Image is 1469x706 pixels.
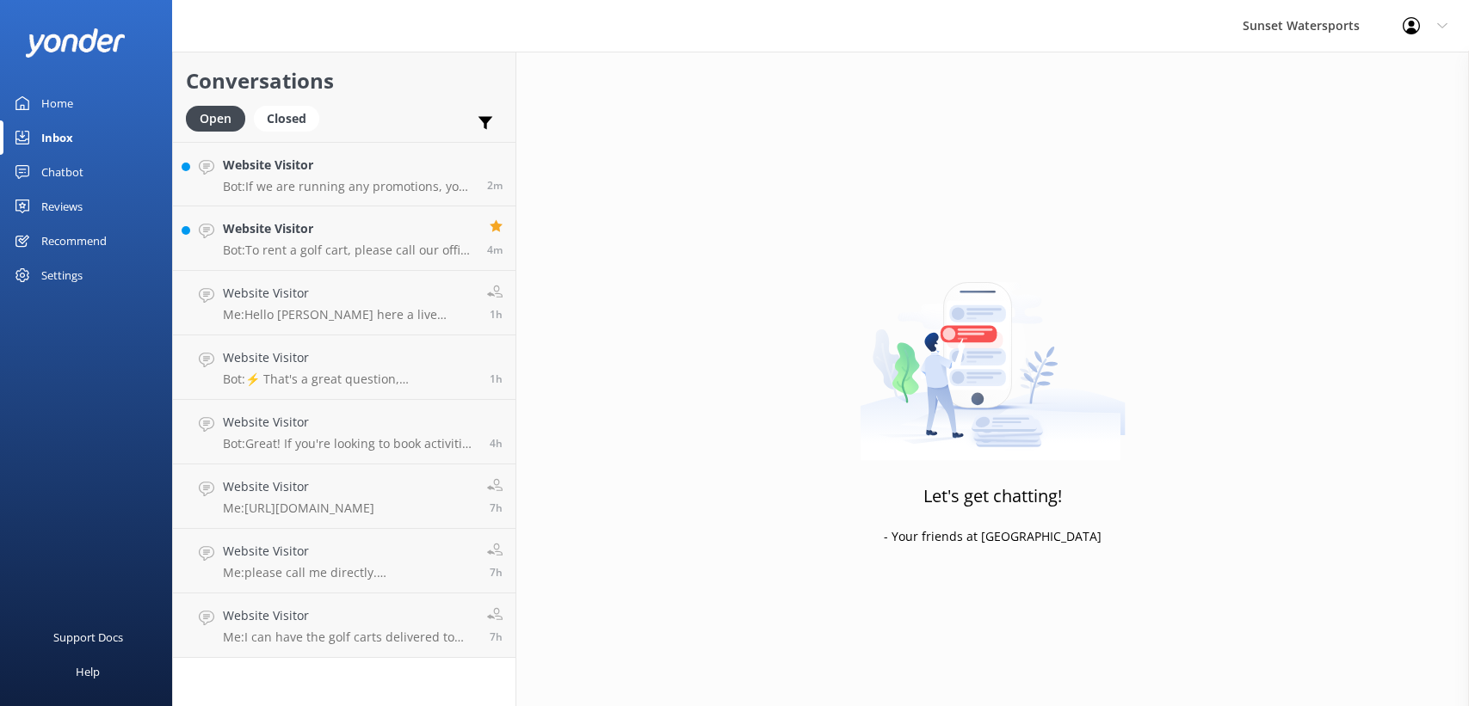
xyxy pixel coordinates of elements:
div: Open [186,106,245,132]
a: Open [186,108,254,127]
div: Help [76,654,100,689]
p: Me: Hello [PERSON_NAME] here a live agent, riders are $30 depending on how full the boat is. The ... [223,307,474,322]
h4: Website Visitor [223,219,474,238]
div: Chatbot [41,155,83,189]
h4: Website Visitor [223,284,474,303]
span: 04:04pm 17-Aug-2025 (UTC -05:00) America/Cancun [487,242,503,257]
img: artwork of a man stealing a conversation from at giant smartphone [860,246,1126,461]
p: Bot: To rent a golf cart, please call our office at [PHONE_NUMBER]. Reservations are recommended,... [223,242,474,258]
h2: Conversations [186,64,503,97]
div: Closed [254,106,319,132]
a: Website VisitorBot:⚡ That's a great question, unfortunately I do not know the answer. I'm going t... [173,335,515,400]
span: 03:01pm 17-Aug-2025 (UTC -05:00) America/Cancun [490,307,503,322]
img: yonder-white-logo.png [26,28,125,57]
div: Recommend [41,224,107,258]
h4: Website Visitor [223,348,477,367]
div: Settings [41,258,83,292]
p: Me: please call me directly. [PERSON_NAME] at [PHONE_NUMBER] [223,565,474,580]
span: 08:17am 17-Aug-2025 (UTC -05:00) America/Cancun [490,629,503,644]
a: Closed [254,108,328,127]
a: Website VisitorBot:To rent a golf cart, please call our office at [PHONE_NUMBER]. Reservations ar... [173,206,515,271]
h3: Let's get chatting! [923,482,1062,510]
div: Support Docs [53,620,123,654]
p: Bot: Great! If you're looking to book activities in [GEOGRAPHIC_DATA], you can do so by visiting ... [223,436,477,451]
h4: Website Visitor [223,542,474,561]
span: 03:00pm 17-Aug-2025 (UTC -05:00) America/Cancun [490,371,503,386]
a: Website VisitorMe:please call me directly. [PERSON_NAME] at [PHONE_NUMBER]7h [173,529,515,593]
div: Inbox [41,120,73,155]
div: Home [41,86,73,120]
a: Website VisitorBot:Great! If you're looking to book activities in [GEOGRAPHIC_DATA], you can do s... [173,400,515,464]
p: Bot: If we are running any promotions, you will see the promo code on the tour page. Make sure to... [223,179,474,194]
span: 04:05pm 17-Aug-2025 (UTC -05:00) America/Cancun [487,178,503,193]
span: 09:01am 17-Aug-2025 (UTC -05:00) America/Cancun [490,500,503,515]
p: - Your friends at [GEOGRAPHIC_DATA] [884,527,1102,546]
h4: Website Visitor [223,413,477,432]
div: Reviews [41,189,83,224]
span: 11:38am 17-Aug-2025 (UTC -05:00) America/Cancun [490,436,503,451]
p: Me: I can have the golf carts delivered to you if you like. Please call me at [PHONE_NUMBER]. My ... [223,629,474,645]
a: Website VisitorMe:Hello [PERSON_NAME] here a live agent, riders are $30 depending on how full the... [173,271,515,335]
a: Website VisitorMe:I can have the golf carts delivered to you if you like. Please call me at [PHON... [173,593,515,658]
h4: Website Visitor [223,606,474,625]
h4: Website Visitor [223,477,374,496]
p: Bot: ⚡ That's a great question, unfortunately I do not know the answer. I'm going to reach out to... [223,371,477,387]
a: Website VisitorMe:[URL][DOMAIN_NAME]7h [173,464,515,529]
p: Me: [URL][DOMAIN_NAME] [223,500,374,516]
a: Website VisitorBot:If we are running any promotions, you will see the promo code on the tour page... [173,142,515,206]
h4: Website Visitor [223,156,474,175]
span: 08:57am 17-Aug-2025 (UTC -05:00) America/Cancun [490,565,503,580]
